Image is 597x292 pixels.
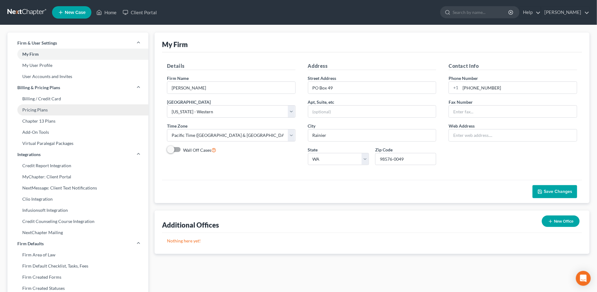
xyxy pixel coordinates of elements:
span: Billing & Pricing Plans [17,85,60,91]
input: Search by name... [453,7,509,18]
p: Nothing here yet! [167,238,577,244]
input: XXXXX [375,153,436,165]
label: State [308,146,318,153]
input: Enter web address.... [449,129,577,141]
h5: Address [308,62,437,70]
label: Fax Number [449,99,473,105]
label: Web Address [449,123,475,129]
a: MyChapter: Client Portal [7,171,148,182]
a: Clio Integration [7,194,148,205]
div: Additional Offices [162,220,219,229]
a: Integrations [7,149,148,160]
label: Zip Code [375,146,393,153]
div: Open Intercom Messenger [576,271,591,286]
span: Firm & User Settings [17,40,57,46]
span: Firm Defaults [17,241,44,247]
input: Enter fax... [449,106,577,117]
a: My User Profile [7,60,148,71]
button: Save Changes [533,185,577,198]
a: Pricing Plans [7,104,148,115]
span: Integrations [17,151,41,158]
a: Firm Created Forms [7,272,148,283]
a: My Firm [7,49,148,60]
input: (optional) [308,106,436,117]
a: Firm Area of Law [7,249,148,260]
span: Save Changes [544,189,572,194]
label: Apt, Suite, etc [308,99,335,105]
a: Virtual Paralegal Packages [7,138,148,149]
div: My Firm [162,40,188,49]
a: Help [520,7,541,18]
a: Chapter 13 Plans [7,115,148,127]
a: Add-On Tools [7,127,148,138]
a: Billing & Pricing Plans [7,82,148,93]
a: [PERSON_NAME] [541,7,589,18]
a: User Accounts and Invites [7,71,148,82]
span: New Case [65,10,86,15]
button: New Office [542,216,580,227]
a: Billing / Credit Card [7,93,148,104]
input: Enter name... [167,82,295,94]
input: Enter address... [308,82,436,94]
a: Credit Report Integration [7,160,148,171]
a: NextMessage: Client Text Notifications [7,182,148,194]
input: Enter city... [308,129,436,141]
a: Firm Default Checklist, Tasks, Fees [7,260,148,272]
label: City [308,123,316,129]
a: NextChapter Mailing [7,227,148,238]
label: [GEOGRAPHIC_DATA] [167,99,211,105]
h5: Contact Info [449,62,577,70]
a: Home [93,7,120,18]
input: Enter phone... [460,82,577,94]
a: Firm & User Settings [7,37,148,49]
label: Time Zone [167,123,187,129]
a: Firm Defaults [7,238,148,249]
h5: Details [167,62,296,70]
label: Phone Number [449,75,478,81]
a: Client Portal [120,7,160,18]
span: Firm Name [167,76,189,81]
a: Infusionsoft Integration [7,205,148,216]
span: Wall Off Cases [183,147,211,153]
label: Street Address [308,75,336,81]
a: Credit Counseling Course Integration [7,216,148,227]
div: +1 [449,82,460,94]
